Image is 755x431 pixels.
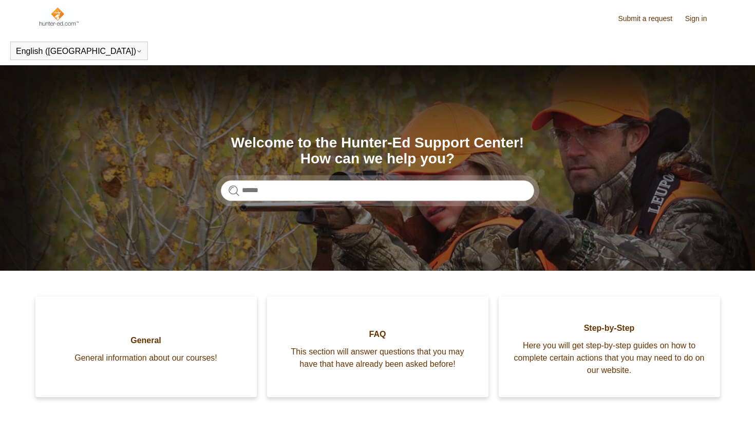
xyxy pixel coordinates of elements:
a: Step-by-Step Here you will get step-by-step guides on how to complete certain actions that you ma... [499,296,720,397]
button: English ([GEOGRAPHIC_DATA]) [16,47,142,56]
a: Submit a request [618,13,683,24]
input: Search [221,180,534,201]
img: Hunter-Ed Help Center home page [38,6,80,27]
span: Step-by-Step [514,322,705,334]
span: General information about our courses! [51,352,241,364]
h1: Welcome to the Hunter-Ed Support Center! How can we help you? [221,135,534,167]
div: Chat Support [689,397,748,423]
a: FAQ This section will answer questions that you may have that have already been asked before! [267,296,488,397]
span: FAQ [282,328,473,341]
a: Sign in [685,13,718,24]
span: Here you will get step-by-step guides on how to complete certain actions that you may need to do ... [514,340,705,377]
span: This section will answer questions that you may have that have already been asked before! [282,346,473,370]
a: General General information about our courses! [35,296,257,397]
span: General [51,334,241,347]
